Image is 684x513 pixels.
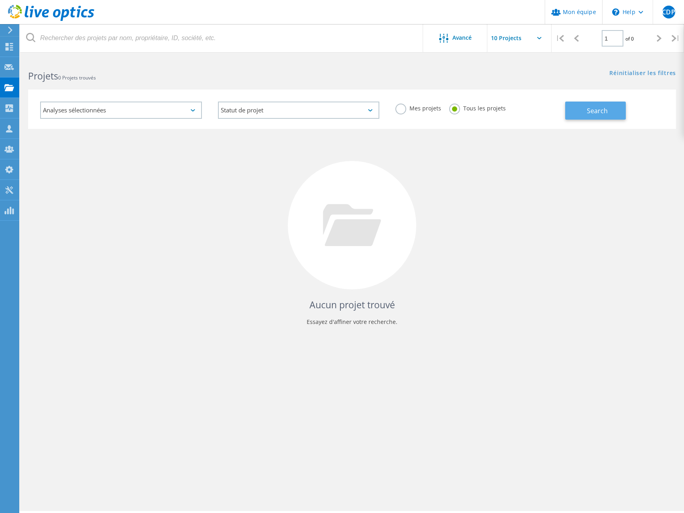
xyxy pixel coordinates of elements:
[8,17,94,22] a: Live Optics Dashboard
[36,298,668,311] h4: Aucun projet trouvé
[395,104,441,111] label: Mes projets
[28,69,58,82] b: Projets
[449,104,506,111] label: Tous les projets
[58,74,96,81] span: 0 Projets trouvés
[609,70,676,77] a: Réinitialiser les filtres
[662,9,675,15] span: CDP
[20,24,423,52] input: Rechercher des projets par nom, propriétaire, ID, société, etc.
[612,8,619,16] svg: \n
[218,102,380,119] div: Statut de projet
[668,24,684,53] div: |
[587,106,608,115] span: Search
[625,35,634,42] span: of 0
[36,316,668,328] p: Essayez d'affiner votre recherche.
[452,35,472,41] span: Avancé
[565,102,626,120] button: Search
[552,24,568,53] div: |
[40,102,202,119] div: Analyses sélectionnées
